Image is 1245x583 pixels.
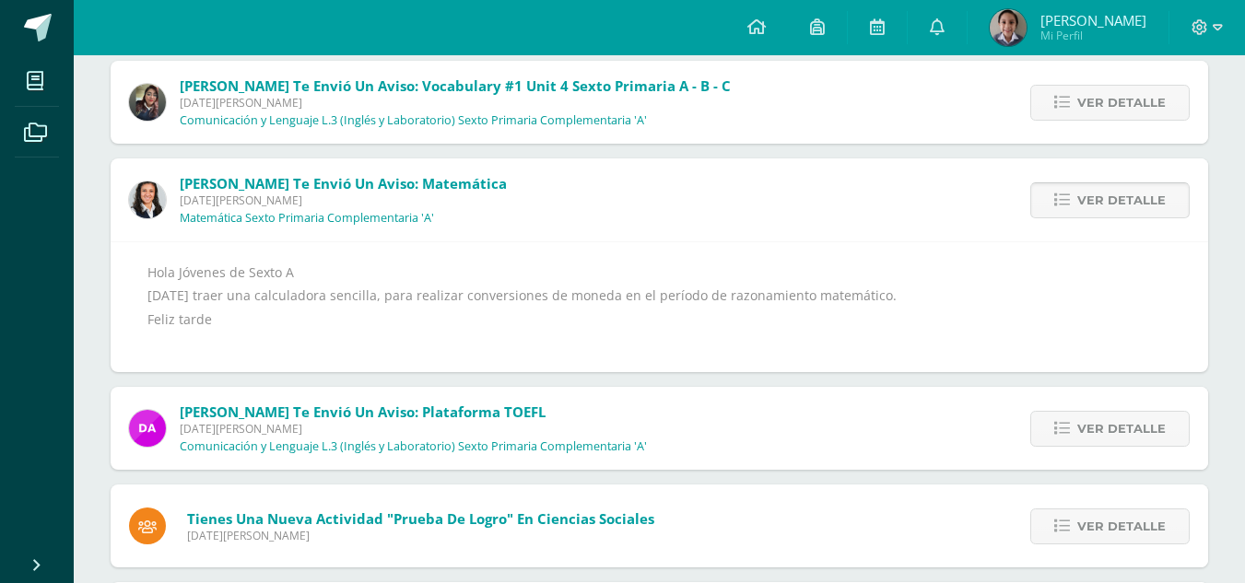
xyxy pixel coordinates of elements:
[1077,86,1166,120] span: Ver detalle
[180,174,507,192] span: [PERSON_NAME] te envió un aviso: Matemática
[1077,412,1166,446] span: Ver detalle
[129,410,166,447] img: 20293396c123fa1d0be50d4fd90c658f.png
[1040,11,1146,29] span: [PERSON_NAME]
[187,509,654,528] span: Tienes una nueva actividad "Prueba de Logro" En Ciencias Sociales
[180,402,546,421] span: [PERSON_NAME] te envió un aviso: Plataforma TOEFL
[180,421,647,437] span: [DATE][PERSON_NAME]
[1077,509,1166,543] span: Ver detalle
[180,211,434,226] p: Matemática Sexto Primaria Complementaria 'A'
[180,95,731,111] span: [DATE][PERSON_NAME]
[1077,183,1166,217] span: Ver detalle
[180,439,647,454] p: Comunicación y Lenguaje L.3 (Inglés y Laboratorio) Sexto Primaria Complementaria 'A'
[180,192,507,208] span: [DATE][PERSON_NAME]
[180,113,647,128] p: Comunicación y Lenguaje L.3 (Inglés y Laboratorio) Sexto Primaria Complementaria 'A'
[187,528,654,543] span: [DATE][PERSON_NAME]
[1040,28,1146,43] span: Mi Perfil
[129,84,166,121] img: f727c7009b8e908c37d274233f9e6ae1.png
[129,181,166,218] img: b15e54589cdbd448c33dd63f135c9987.png
[147,261,1171,354] div: Hola Jóvenes de Sexto A [DATE] traer una calculadora sencilla, para realizar conversiones de mone...
[180,76,731,95] span: [PERSON_NAME] te envió un aviso: Vocabulary #1 unit 4 Sexto Primaria A - B - C
[990,9,1027,46] img: 52d3b17f1cfb80f07a877ccf5e8212d9.png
